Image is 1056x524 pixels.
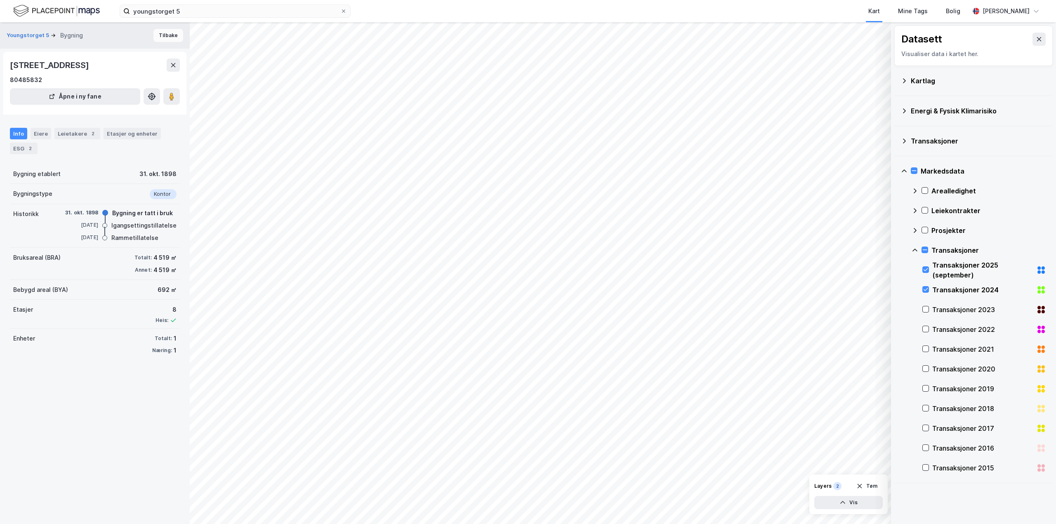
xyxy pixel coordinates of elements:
div: Transaksjoner 2018 [932,404,1033,414]
div: 2 [26,144,34,153]
div: Prosjekter [931,226,1046,235]
button: Youngstorget 5 [7,31,51,40]
div: 1 [174,345,177,355]
div: Transaksjoner 2019 [932,384,1033,394]
div: Leiekontrakter [931,206,1046,216]
div: Leietakere [54,128,100,139]
div: 1 [174,334,177,343]
button: Tilbake [153,29,183,42]
div: Transaksjoner 2023 [932,305,1033,315]
div: 31. okt. 1898 [65,209,99,216]
div: Bygningstype [13,189,52,199]
div: 2 [833,482,841,490]
div: Bruksareal (BRA) [13,253,61,263]
div: Transaksjoner 2022 [932,324,1033,334]
div: Transaksjoner [931,245,1046,255]
div: Transaksjoner 2021 [932,344,1033,354]
div: Historikk [13,209,39,219]
div: Eiere [31,128,51,139]
button: Vis [814,496,883,509]
div: [PERSON_NAME] [983,6,1030,16]
div: Kart [868,6,880,16]
div: Bygning [60,31,83,40]
div: Transaksjoner 2017 [932,423,1033,433]
div: Totalt: [155,335,172,342]
div: Bygning etablert [13,169,61,179]
img: logo.f888ab2527a4732fd821a326f86c7f29.svg [13,4,100,18]
div: Energi & Fysisk Klimarisiko [911,106,1046,116]
div: Heis: [156,317,168,324]
button: Åpne i ny fane [10,88,140,105]
div: 8 [156,305,177,315]
div: Mine Tags [898,6,928,16]
iframe: Chat Widget [1015,484,1056,524]
div: [DATE] [65,234,98,241]
div: Totalt: [134,254,152,261]
div: 4 519 ㎡ [153,265,177,275]
div: Bebygd areal (BYA) [13,285,68,295]
div: 692 ㎡ [158,285,177,295]
div: Transaksjoner 2020 [932,364,1033,374]
div: Etasjer og enheter [107,130,158,137]
div: Transaksjoner 2024 [932,285,1033,295]
div: Transaksjoner 2015 [932,463,1033,473]
div: Igangsettingstillatelse [111,221,177,230]
div: [DATE] [65,221,98,229]
div: Rammetillatelse [111,233,158,243]
div: Datasett [901,33,942,46]
div: 4 519 ㎡ [153,253,177,263]
div: Bygning er tatt i bruk [112,208,173,218]
div: Transaksjoner [911,136,1046,146]
div: Annet: [135,267,152,273]
div: Arealledighet [931,186,1046,196]
div: Visualiser data i kartet her. [901,49,1046,59]
div: Kartlag [911,76,1046,86]
div: 31. okt. 1898 [139,169,177,179]
div: Layers [814,483,832,489]
div: 2 [89,129,97,138]
div: Kontrollprogram for chat [1015,484,1056,524]
div: Enheter [13,334,35,343]
div: Bolig [946,6,960,16]
div: Markedsdata [921,166,1046,176]
button: Tøm [851,479,883,493]
input: Søk på adresse, matrikkel, gårdeiere, leietakere eller personer [130,5,340,17]
div: Næring: [152,347,172,354]
div: ESG [10,143,38,154]
div: 80485832 [10,75,42,85]
div: Transaksjoner 2016 [932,443,1033,453]
div: Info [10,128,27,139]
div: Etasjer [13,305,33,315]
div: [STREET_ADDRESS] [10,59,91,72]
div: Transaksjoner 2025 (september) [932,260,1033,280]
